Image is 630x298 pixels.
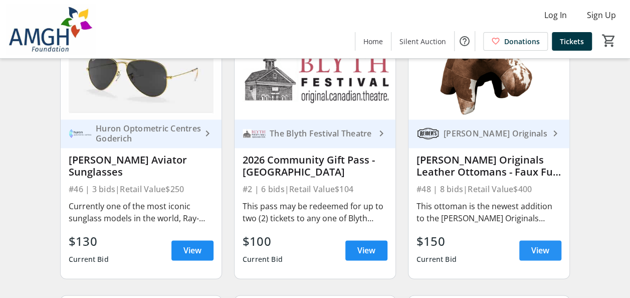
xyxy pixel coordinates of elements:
[243,154,387,178] div: 2026 Community Gift Pass - [GEOGRAPHIC_DATA]
[587,9,616,21] span: Sign Up
[531,244,549,256] span: View
[519,240,561,260] a: View
[243,232,283,250] div: $100
[416,200,561,224] div: This ottoman is the newest addition to the [PERSON_NAME] Originals family. * Fantastic for all ag...
[69,122,92,145] img: Huron Optometric Centres Goderich
[416,250,457,268] div: Current Bid
[363,36,383,47] span: Home
[560,36,584,47] span: Tickets
[375,127,387,139] mat-icon: keyboard_arrow_right
[399,36,446,47] span: Silent Auction
[504,36,540,47] span: Donations
[69,250,109,268] div: Current Bid
[357,244,375,256] span: View
[266,128,375,138] div: The Blyth Festival Theatre
[69,154,214,178] div: [PERSON_NAME] Aviator Sunglasses
[416,122,440,145] img: Reiner's Originals
[243,122,266,145] img: The Blyth Festival Theatre
[483,32,548,51] a: Donations
[600,32,618,50] button: Cart
[235,29,395,119] img: 2026 Community Gift Pass - Blyth Festival Theatre
[455,31,475,51] button: Help
[69,200,214,224] div: Currently one of the most iconic sunglass models in the world, Ray-Ban Aviator sunglasses were or...
[171,240,214,260] a: View
[235,119,395,148] a: The Blyth Festival TheatreThe Blyth Festival Theatre
[243,182,387,196] div: #2 | 6 bids | Retail Value $104
[183,244,201,256] span: View
[201,127,214,139] mat-icon: keyboard_arrow_right
[536,7,575,23] button: Log In
[69,232,109,250] div: $130
[345,240,387,260] a: View
[579,7,624,23] button: Sign Up
[549,127,561,139] mat-icon: keyboard_arrow_right
[416,182,561,196] div: #48 | 8 bids | Retail Value $400
[92,123,201,143] div: Huron Optometric Centres Goderich
[6,4,95,54] img: Alexandra Marine & General Hospital Foundation's Logo
[440,128,549,138] div: [PERSON_NAME] Originals
[61,29,222,119] img: Ray Ban Aviator Sunglasses
[69,182,214,196] div: #46 | 3 bids | Retail Value $250
[416,232,457,250] div: $150
[408,119,569,148] a: Reiner's Originals[PERSON_NAME] Originals
[408,29,569,119] img: Reiner's Originals Leather Ottomans - Faux Fur Moose
[544,9,567,21] span: Log In
[552,32,592,51] a: Tickets
[61,119,222,148] a: Huron Optometric Centres GoderichHuron Optometric Centres Goderich
[243,250,283,268] div: Current Bid
[391,32,454,51] a: Silent Auction
[355,32,391,51] a: Home
[243,200,387,224] div: This pass may be redeemed for up to two (2) tickets to any one of Blyth Festival's productions du...
[416,154,561,178] div: [PERSON_NAME] Originals Leather Ottomans - Faux Fur Moose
